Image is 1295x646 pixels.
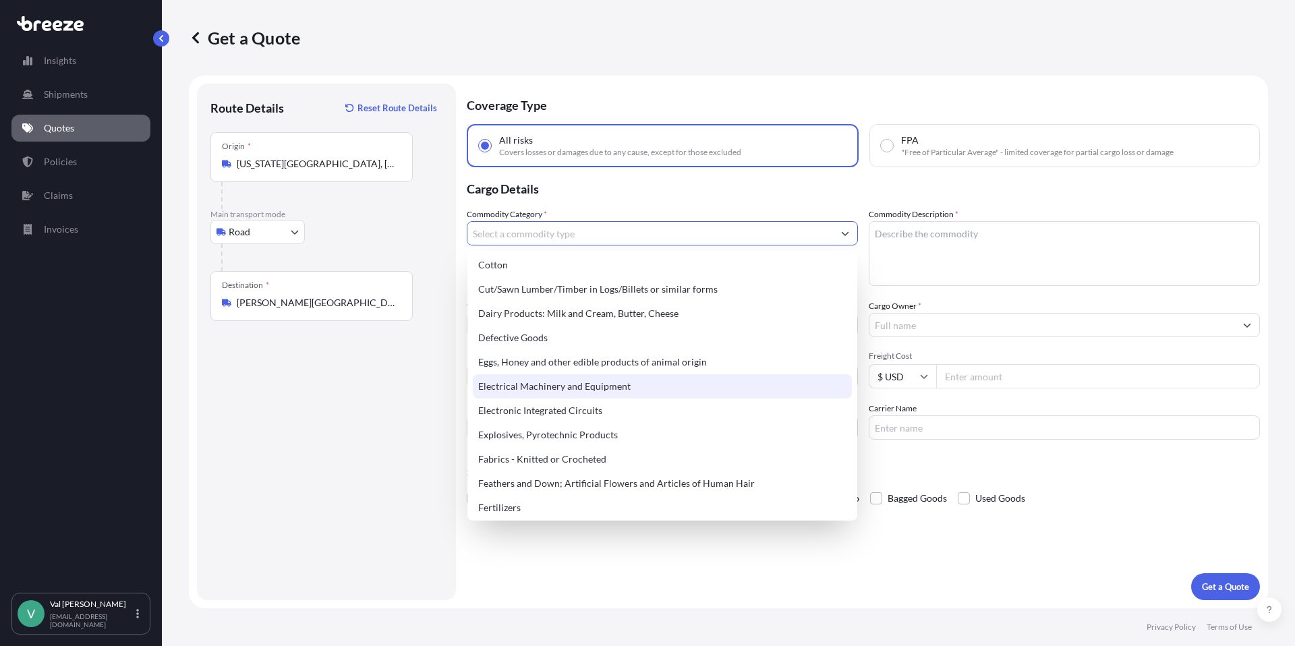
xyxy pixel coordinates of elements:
[210,209,442,220] p: Main transport mode
[901,134,919,147] span: FPA
[222,141,251,152] div: Origin
[237,296,396,310] input: Destination
[467,467,1260,477] p: Special Conditions
[473,447,852,471] div: Fabrics - Knitted or Crocheted
[869,299,921,313] label: Cargo Owner
[869,313,1235,337] input: Full name
[473,277,852,301] div: Cut/Sawn Lumber/Timber in Logs/Billets or similar forms
[869,402,917,415] label: Carrier Name
[229,225,250,239] span: Road
[44,54,76,67] p: Insights
[473,471,852,496] div: Feathers and Down; Artificial Flowers and Articles of Human Hair
[467,208,547,221] label: Commodity Category
[473,253,852,277] div: Cotton
[1235,313,1259,337] button: Show suggestions
[1202,580,1249,593] p: Get a Quote
[44,189,73,202] p: Claims
[467,84,1260,124] p: Coverage Type
[473,350,852,374] div: Eggs, Honey and other edible products of animal origin
[44,155,77,169] p: Policies
[975,488,1025,508] span: Used Goods
[499,147,741,158] span: Covers losses or damages due to any cause, except for those excluded
[473,496,852,520] div: Fertilizers
[467,221,833,245] input: Select a commodity type
[901,147,1174,158] span: "Free of Particular Average" - limited coverage for partial cargo loss or damage
[869,208,958,221] label: Commodity Description
[473,326,852,350] div: Defective Goods
[1147,622,1196,633] p: Privacy Policy
[888,488,947,508] span: Bagged Goods
[833,221,857,245] button: Show suggestions
[210,100,284,116] p: Route Details
[869,351,1260,361] span: Freight Cost
[467,415,858,440] input: Your internal reference
[44,223,78,236] p: Invoices
[467,402,534,415] label: Booking Reference
[499,134,533,147] span: All risks
[869,415,1260,440] input: Enter name
[473,399,852,423] div: Electronic Integrated Circuits
[473,301,852,326] div: Dairy Products: Milk and Cream, Butter, Cheese
[473,423,852,447] div: Explosives, Pyrotechnic Products
[50,599,134,610] p: Val [PERSON_NAME]
[44,121,74,135] p: Quotes
[237,157,396,171] input: Origin
[357,101,437,115] p: Reset Route Details
[189,27,300,49] p: Get a Quote
[1207,622,1252,633] p: Terms of Use
[222,280,269,291] div: Destination
[473,374,852,399] div: Electrical Machinery and Equipment
[467,167,1260,208] p: Cargo Details
[467,351,507,364] span: Load Type
[44,88,88,101] p: Shipments
[210,220,305,244] button: Select transport
[936,364,1260,388] input: Enter amount
[467,299,858,310] span: Commodity Value
[50,612,134,628] p: [EMAIL_ADDRESS][DOMAIN_NAME]
[27,607,35,620] span: V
